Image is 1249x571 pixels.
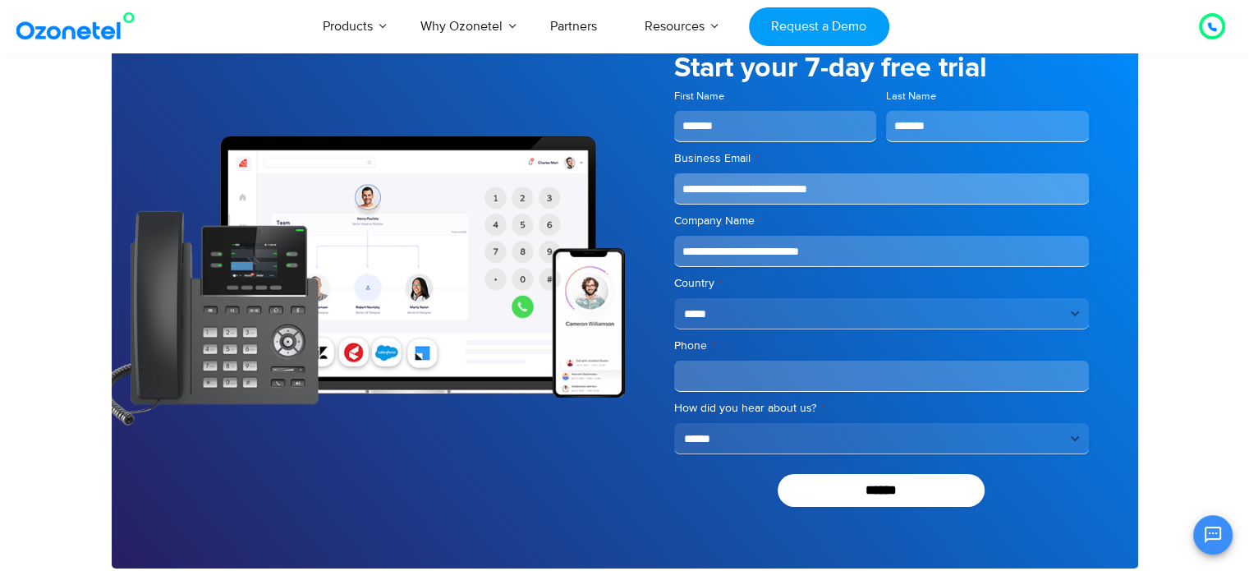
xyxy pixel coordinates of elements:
label: Company Name [674,213,1089,229]
label: Last Name [886,89,1089,104]
button: Open chat [1193,515,1233,555]
a: Request a Demo [749,7,889,46]
label: Country [674,275,1089,292]
label: Phone [674,338,1089,354]
label: How did you hear about us? [674,400,1089,417]
label: First Name [674,89,877,104]
h5: Start your 7-day free trial [674,54,1089,82]
label: Business Email [674,150,1089,167]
